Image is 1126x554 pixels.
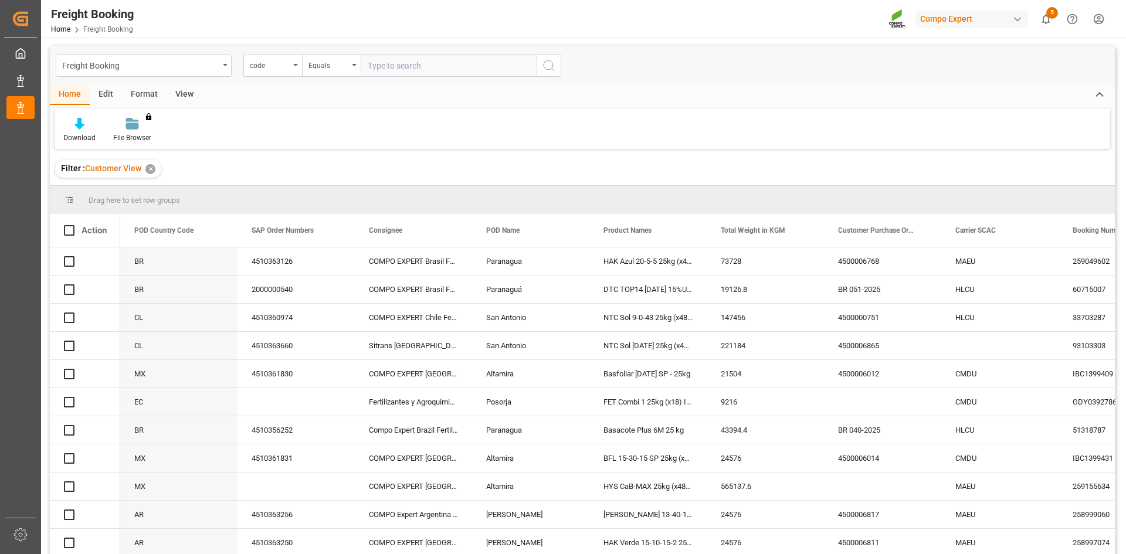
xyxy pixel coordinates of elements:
[51,25,70,33] a: Home
[361,55,537,77] input: Type to search
[355,444,472,472] div: COMPO EXPERT [GEOGRAPHIC_DATA]
[707,444,824,472] div: 24576
[120,473,238,500] div: MX
[50,360,120,388] div: Press SPACE to select this row.
[50,85,90,105] div: Home
[355,416,472,444] div: Compo Expert Brazil Fertiliz. LTDA.
[50,501,120,529] div: Press SPACE to select this row.
[838,226,917,234] span: Customer Purchase Order Numbers
[355,247,472,275] div: COMPO EXPERT Brasil Fert. Ltda
[589,416,707,444] div: Basacote Plus 6M 25 kg
[56,55,232,77] button: open menu
[120,360,238,388] div: MX
[50,332,120,360] div: Press SPACE to select this row.
[120,388,238,416] div: EC
[955,226,996,234] span: Carrier SCAC
[1073,226,1125,234] span: Booking Number
[355,388,472,416] div: Fertilizantes y Agroquímicos, Europeos Eurofert S.A.
[50,304,120,332] div: Press SPACE to select this row.
[472,304,589,331] div: San Antonio
[120,276,238,303] div: BR
[355,473,472,500] div: COMPO EXPERT [GEOGRAPHIC_DATA], [GEOGRAPHIC_DATA]
[589,360,707,388] div: Basfoliar [DATE] SP - 25kg
[51,5,134,23] div: Freight Booking
[472,388,589,416] div: Posorja
[589,501,707,528] div: [PERSON_NAME] 13-40-13 25kg (x48) INT MSE
[589,332,707,359] div: NTC Sol [DATE] 25kg (x48) INT MSE
[472,276,589,303] div: Paranaguá
[888,9,907,29] img: Screenshot%202023-09-29%20at%2010.02.21.png_1712312052.png
[707,360,824,388] div: 21504
[824,304,941,331] div: 4500000751
[707,276,824,303] div: 19126.8
[243,55,302,77] button: open menu
[50,388,120,416] div: Press SPACE to select this row.
[707,332,824,359] div: 221184
[824,501,941,528] div: 4500006817
[120,304,238,331] div: CL
[50,416,120,444] div: Press SPACE to select this row.
[238,360,355,388] div: 4510361830
[589,276,707,303] div: DTC TOP14 [DATE] 15%UH 3M 25kg(x42) WW
[941,473,1059,500] div: MAEU
[537,55,561,77] button: search button
[824,360,941,388] div: 4500006012
[89,196,180,205] span: Drag here to set row groups
[90,85,122,105] div: Edit
[1059,6,1086,32] button: Help Center
[941,501,1059,528] div: MAEU
[85,164,141,173] span: Customer View
[472,247,589,275] div: Paranagua
[915,8,1033,30] button: Compo Expert
[1033,6,1059,32] button: show 5 new notifications
[707,473,824,500] div: 565137.6
[915,11,1028,28] div: Compo Expert
[355,276,472,303] div: COMPO EXPERT Brasil Fert. Ltda, CE_BRASIL
[120,247,238,275] div: BR
[238,276,355,303] div: 2000000540
[707,247,824,275] div: 73728
[355,304,472,331] div: COMPO EXPERT Chile Ferti. Ltda
[824,247,941,275] div: 4500006768
[707,501,824,528] div: 24576
[62,57,219,72] div: Freight Booking
[721,226,785,234] span: Total Weight in KGM
[50,276,120,304] div: Press SPACE to select this row.
[50,444,120,473] div: Press SPACE to select this row.
[238,444,355,472] div: 4510361831
[589,247,707,275] div: HAK Azul 20-5-5 25kg (x48) BR
[589,304,707,331] div: NTC Sol 9-0-43 25kg (x48) INT MSE
[302,55,361,77] button: open menu
[63,132,96,143] div: Download
[122,85,167,105] div: Format
[355,501,472,528] div: COMPO Expert Argentina SRL
[941,276,1059,303] div: HLCU
[941,388,1059,416] div: CMDU
[308,57,348,71] div: Equals
[824,276,941,303] div: BR 051-2025
[941,444,1059,472] div: CMDU
[238,247,355,275] div: 4510363126
[589,444,707,472] div: BFL 15-30-15 SP 25kg (x48) GEN
[250,57,290,71] div: code
[824,444,941,472] div: 4500006014
[120,332,238,359] div: CL
[941,247,1059,275] div: MAEU
[167,85,202,105] div: View
[50,473,120,501] div: Press SPACE to select this row.
[238,304,355,331] div: 4510360974
[941,416,1059,444] div: HLCU
[145,164,155,174] div: ✕
[824,332,941,359] div: 4500006865
[252,226,314,234] span: SAP Order Numbers
[61,164,85,173] span: Filter :
[589,388,707,416] div: FET Combi 1 25kg (x18) INT
[1046,7,1058,19] span: 5
[120,444,238,472] div: MX
[472,332,589,359] div: San Antonio
[355,332,472,359] div: Sitrans [GEOGRAPHIC_DATA]
[707,388,824,416] div: 9216
[238,416,355,444] div: 4510356252
[134,226,194,234] span: POD Country Code
[589,473,707,500] div: HYS CaB-MAX 25kg (x48) INT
